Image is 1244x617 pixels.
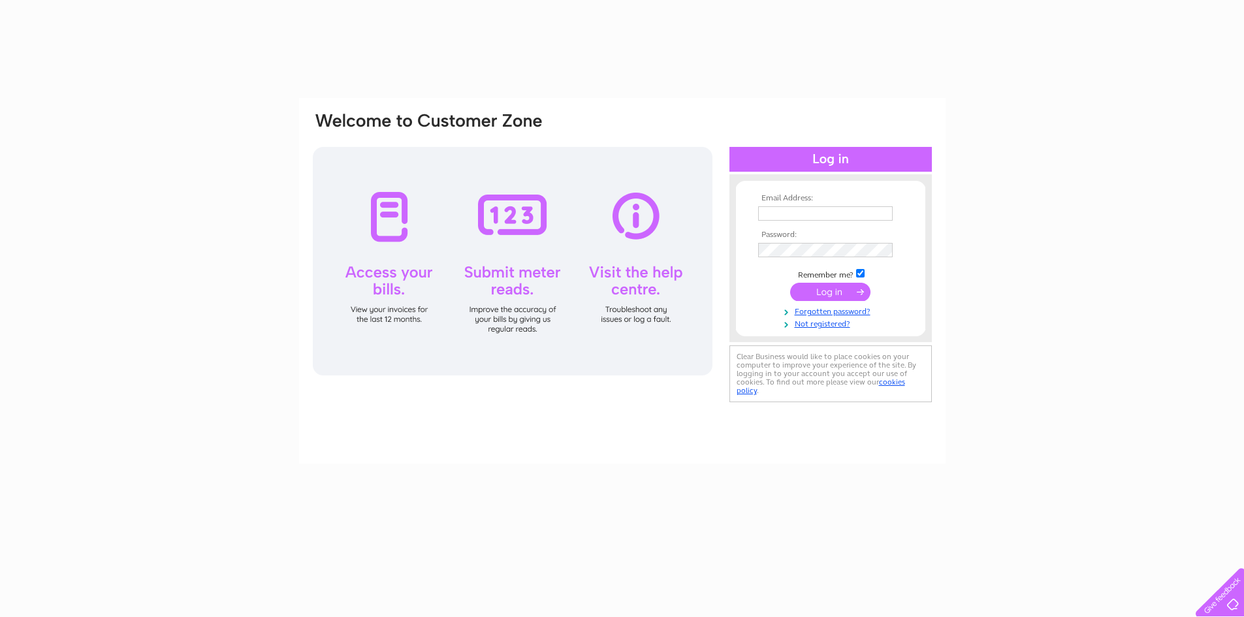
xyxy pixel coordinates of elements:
[729,345,932,402] div: Clear Business would like to place cookies on your computer to improve your experience of the sit...
[790,283,870,301] input: Submit
[737,377,905,395] a: cookies policy
[755,194,906,203] th: Email Address:
[755,230,906,240] th: Password:
[758,317,906,329] a: Not registered?
[755,267,906,280] td: Remember me?
[758,304,906,317] a: Forgotten password?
